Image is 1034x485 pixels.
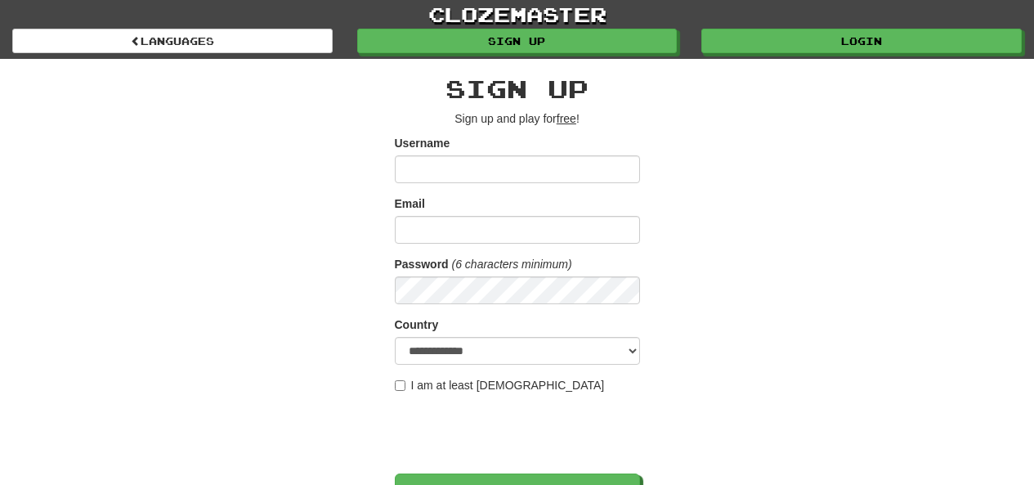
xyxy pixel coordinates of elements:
[357,29,678,53] a: Sign up
[395,135,450,151] label: Username
[395,377,605,393] label: I am at least [DEMOGRAPHIC_DATA]
[395,110,640,127] p: Sign up and play for !
[395,317,439,333] label: Country
[452,258,572,271] em: (6 characters minimum)
[395,402,643,465] iframe: reCAPTCHA
[395,380,405,391] input: I am at least [DEMOGRAPHIC_DATA]
[701,29,1022,53] a: Login
[12,29,333,53] a: Languages
[395,256,449,272] label: Password
[395,75,640,102] h2: Sign up
[395,195,425,212] label: Email
[557,112,576,125] u: free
